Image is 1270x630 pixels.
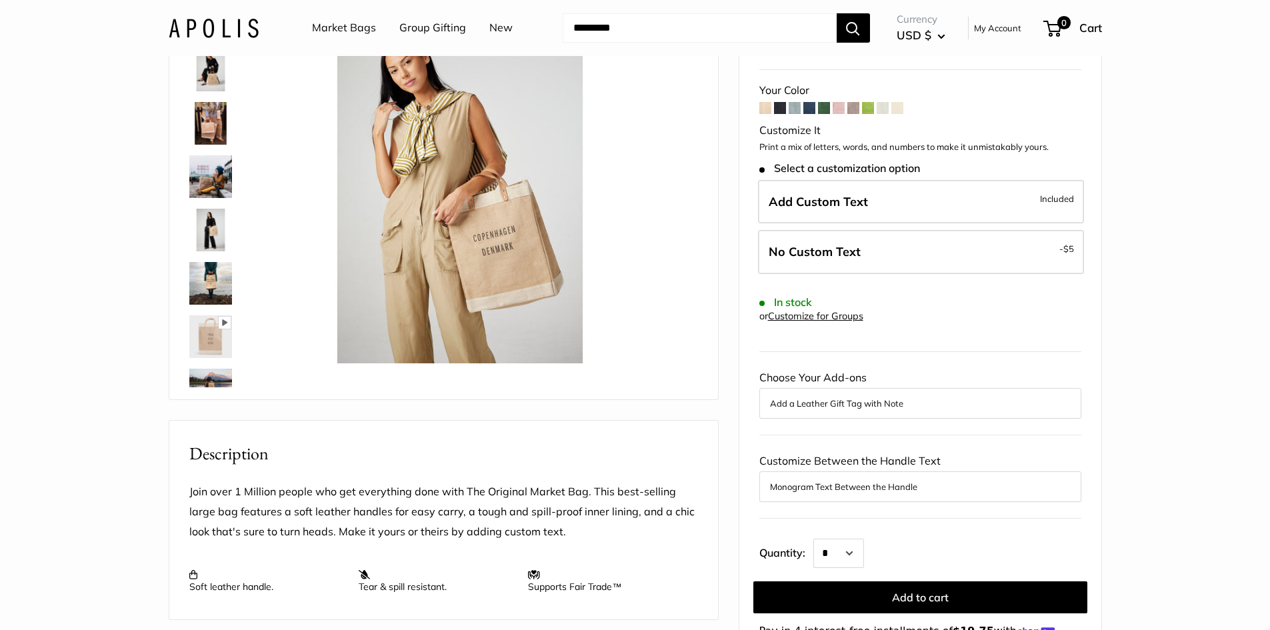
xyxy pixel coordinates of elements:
[187,46,235,94] a: Market Bag in Natural
[189,155,232,198] img: Market Bag in Natural
[759,451,1081,502] div: Customize Between the Handle Text
[187,153,235,201] a: Market Bag in Natural
[399,18,466,38] a: Group Gifting
[759,368,1081,419] div: Choose Your Add-ons
[169,18,259,37] img: Apolis
[189,49,232,91] img: Market Bag in Natural
[189,482,698,542] p: Join over 1 Million people who get everything done with The Original Market Bag. This best-sellin...
[759,162,920,175] span: Select a customization option
[974,20,1021,36] a: My Account
[189,102,232,145] img: Market Bag in Natural
[897,28,931,42] span: USD $
[528,569,684,593] p: Supports Fair Trade™
[759,307,863,325] div: or
[187,366,235,414] a: Market Bag in Natural
[189,569,345,593] p: Soft leather handle.
[769,194,868,209] span: Add Custom Text
[189,441,698,467] h2: Description
[1057,16,1070,29] span: 0
[187,99,235,147] a: Market Bag in Natural
[312,18,376,38] a: Market Bags
[837,13,870,43] button: Search
[759,81,1081,101] div: Your Color
[189,209,232,251] img: Market Bag in Natural
[753,581,1087,613] button: Add to cart
[1063,243,1074,254] span: $5
[187,313,235,361] a: Market Bag in Natural
[770,395,1071,411] button: Add a Leather Gift Tag with Note
[1045,17,1102,39] a: 0 Cart
[759,535,813,568] label: Quantity:
[189,369,232,411] img: Market Bag in Natural
[189,262,232,305] img: Market Bag in Natural
[897,10,945,29] span: Currency
[1040,191,1074,207] span: Included
[769,244,861,259] span: No Custom Text
[758,180,1084,224] label: Add Custom Text
[770,479,1071,495] button: Monogram Text Between the Handle
[359,569,515,593] p: Tear & spill resistant.
[187,259,235,307] a: Market Bag in Natural
[189,315,232,358] img: Market Bag in Natural
[897,25,945,46] button: USD $
[1079,21,1102,35] span: Cart
[768,310,863,322] a: Customize for Groups
[1059,241,1074,257] span: -
[489,18,513,38] a: New
[563,13,837,43] input: Search...
[759,141,1081,154] p: Print a mix of letters, words, and numbers to make it unmistakably yours.
[759,121,1081,141] div: Customize It
[758,230,1084,274] label: Leave Blank
[759,296,812,309] span: In stock
[187,206,235,254] a: Market Bag in Natural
